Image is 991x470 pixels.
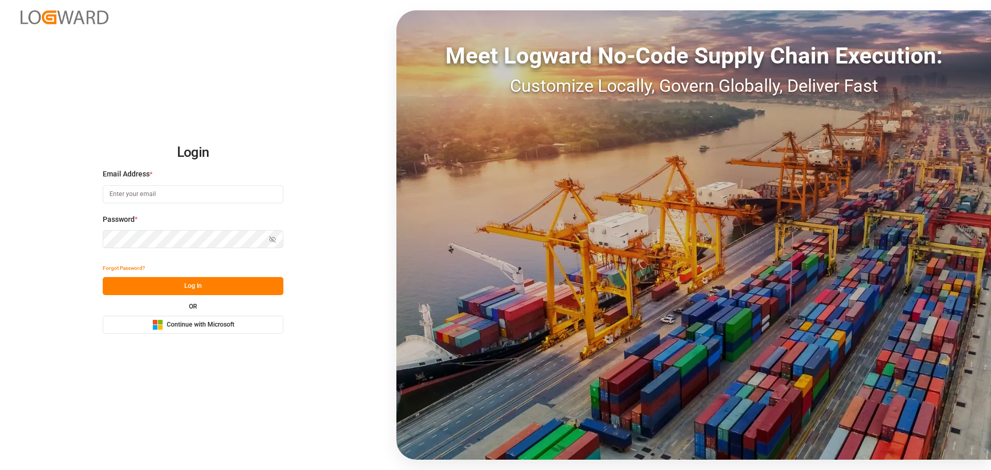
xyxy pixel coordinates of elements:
[189,303,197,310] small: OR
[103,136,283,169] h2: Login
[103,185,283,203] input: Enter your email
[103,277,283,295] button: Log In
[103,214,135,225] span: Password
[396,73,991,99] div: Customize Locally, Govern Globally, Deliver Fast
[103,316,283,334] button: Continue with Microsoft
[167,320,234,330] span: Continue with Microsoft
[103,259,145,277] button: Forgot Password?
[21,10,108,24] img: Logward_new_orange.png
[396,39,991,73] div: Meet Logward No-Code Supply Chain Execution:
[103,169,150,180] span: Email Address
